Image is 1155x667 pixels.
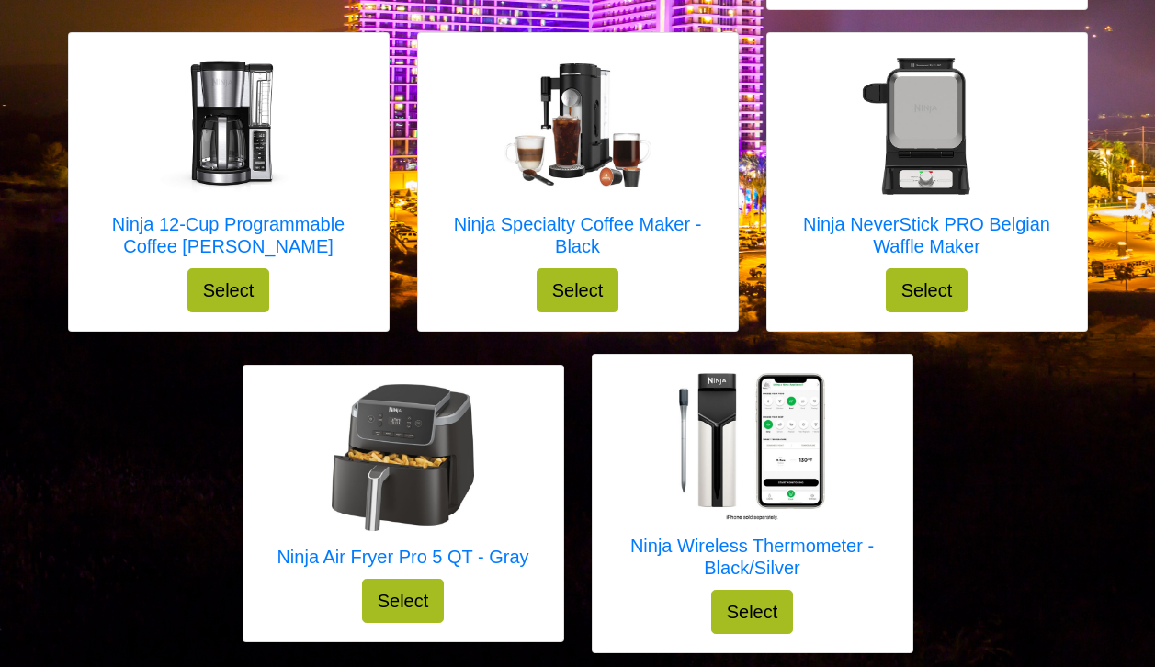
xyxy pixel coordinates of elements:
[329,384,476,531] img: Ninja Air Fryer Pro 5 QT - Gray
[87,51,370,268] a: Ninja 12-Cup Programmable Coffee Brewer Ninja 12-Cup Programmable Coffee [PERSON_NAME]
[537,268,619,312] button: Select
[87,213,370,257] h5: Ninja 12-Cup Programmable Coffee [PERSON_NAME]
[679,373,826,520] img: Ninja Wireless Thermometer - Black/Silver
[277,546,528,568] h5: Ninja Air Fryer Pro 5 QT - Gray
[711,590,794,634] button: Select
[786,213,1069,257] h5: Ninja NeverStick PRO Belgian Waffle Maker
[886,268,968,312] button: Select
[854,51,1001,198] img: Ninja NeverStick PRO Belgian Waffle Maker
[436,51,719,268] a: Ninja Specialty Coffee Maker - Black Ninja Specialty Coffee Maker - Black
[155,51,302,198] img: Ninja 12-Cup Programmable Coffee Brewer
[436,213,719,257] h5: Ninja Specialty Coffee Maker - Black
[362,579,445,623] button: Select
[611,535,894,579] h5: Ninja Wireless Thermometer - Black/Silver
[277,384,528,579] a: Ninja Air Fryer Pro 5 QT - Gray Ninja Air Fryer Pro 5 QT - Gray
[504,63,651,188] img: Ninja Specialty Coffee Maker - Black
[611,373,894,590] a: Ninja Wireless Thermometer - Black/Silver Ninja Wireless Thermometer - Black/Silver
[786,51,1069,268] a: Ninja NeverStick PRO Belgian Waffle Maker Ninja NeverStick PRO Belgian Waffle Maker
[187,268,270,312] button: Select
